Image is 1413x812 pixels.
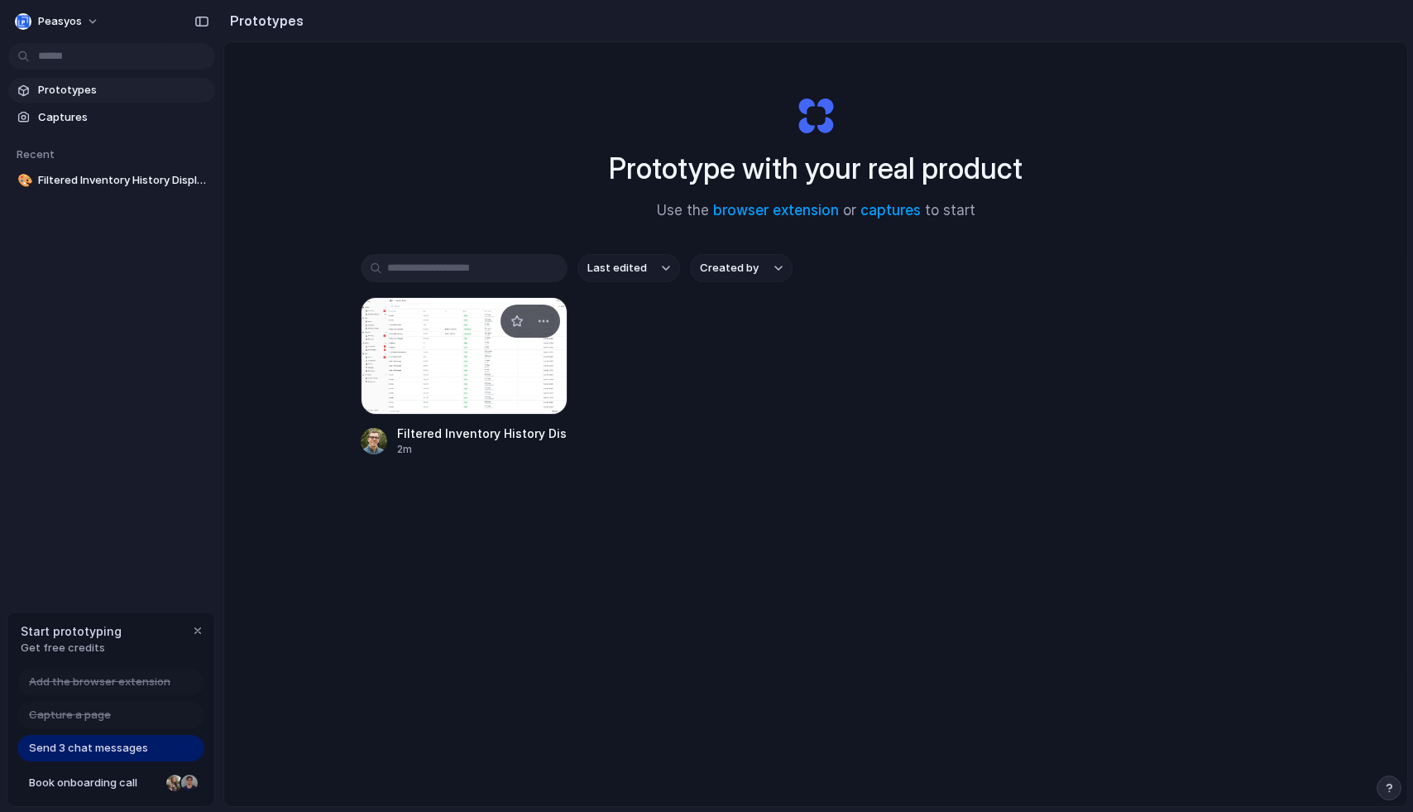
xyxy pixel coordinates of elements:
div: Christian Iacullo [180,773,199,793]
button: Created by [690,254,793,282]
h1: Prototype with your real product [609,147,1023,190]
span: Get free credits [21,640,122,656]
span: Captures [38,109,208,126]
span: Recent [17,147,55,161]
a: 🎨Filtered Inventory History Display [8,168,215,193]
span: Add the browser extension [29,674,170,690]
button: 🎨 [15,172,31,189]
span: Use the or to start [657,200,975,222]
a: captures [860,202,921,219]
span: Filtered Inventory History Display [38,172,208,189]
h2: Prototypes [223,11,304,31]
a: Filtered Inventory History DisplayFiltered Inventory History Display2m [361,297,568,457]
span: Created by [700,260,759,276]
a: Prototypes [8,78,215,103]
a: browser extension [713,202,839,219]
span: Send 3 chat messages [29,740,148,757]
div: Nicole Kubica [165,773,184,793]
span: Book onboarding call [29,775,160,791]
div: 🎨 [17,171,29,190]
span: Capture a page [29,707,111,723]
span: peasyos [38,13,82,30]
a: Book onboarding call [17,770,204,796]
button: Last edited [577,254,680,282]
div: Filtered Inventory History Display [397,425,568,442]
div: 2m [397,442,568,457]
span: Last edited [587,260,647,276]
button: peasyos [8,8,108,35]
span: Start prototyping [21,622,122,640]
span: Prototypes [38,82,208,98]
a: Captures [8,105,215,130]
